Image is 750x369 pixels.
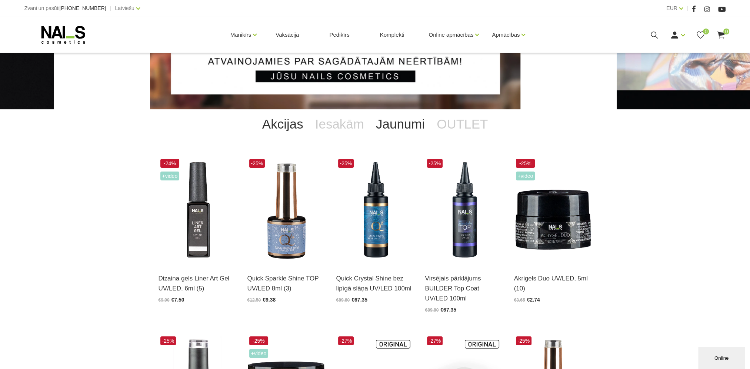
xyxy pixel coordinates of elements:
span: -24% [160,159,180,168]
a: Apmācības [492,20,520,50]
span: €3.65 [514,297,525,303]
img: Liner Art Gel - UV/LED dizaina gels smalku, vienmērīgu, pigmentētu līniju zīmēšanai. Lielisks pal... [159,157,236,264]
span: €9.38 [263,297,276,303]
img: Virsējais pārklājums bez lipīgā slāņa ar mirdzuma efektu.Pieejami 3 veidi:* Starlight - ar smalkā... [247,157,325,264]
a: Komplekti [374,17,410,53]
span: €89.80 [336,297,350,303]
span: €67.35 [351,297,367,303]
a: Akcijas [256,109,309,139]
span: -25% [427,159,443,168]
a: Jaunumi [370,109,431,139]
span: -25% [249,159,265,168]
span: +Video [160,172,180,180]
a: Quick Crystal Shine bez lipīgā slāņa UV/LED 100ml [336,273,414,293]
a: Latviešu [115,4,134,13]
img: Virsējais pārklājums bez lipīgā slāņa un UV zilā pārklājuma. Nodrošina izcilu spīdumu manikīram l... [336,157,414,264]
span: €89.80 [425,307,439,313]
a: Vaksācija [270,17,305,53]
span: €67.35 [440,307,456,313]
span: -25% [338,159,354,168]
span: -25% [160,336,176,345]
span: -25% [516,159,535,168]
a: Quick Sparkle Shine TOP UV/LED 8ml (3) [247,273,325,293]
a: 0 [696,30,705,40]
span: €7.50 [171,297,184,303]
div: Zvani un pasūti [24,4,106,13]
span: 0 [703,29,709,34]
span: -27% [338,336,354,345]
span: -25% [516,336,532,345]
span: -27% [427,336,443,345]
a: OUTLET [431,109,494,139]
a: Akrigels Duo UV/LED, 5ml (10) [514,273,592,293]
img: Builder Top virsējais pārklājums bez lipīgā slāņa gēllakas/gēla pārklājuma izlīdzināšanai un nost... [425,157,503,264]
span: +Video [516,172,535,180]
a: Pedikīrs [323,17,355,53]
span: -25% [249,336,269,345]
span: €2.74 [527,297,540,303]
span: €12.50 [247,297,261,303]
a: Iesakām [309,109,370,139]
a: EUR [666,4,677,13]
span: +Video [249,349,269,358]
a: Online apmācības [429,20,473,50]
a: Virsējais pārklājums BUILDER Top Coat UV/LED 100ml [425,273,503,304]
span: | [687,4,688,13]
a: 0 [716,30,726,40]
span: | [110,4,111,13]
a: [PHONE_NUMBER] [60,6,106,11]
a: Dizaina gels Liner Art Gel UV/LED, 6ml (5) [159,273,236,293]
a: Manikīrs [230,20,251,50]
iframe: chat widget [698,345,746,369]
span: 0 [723,29,729,34]
img: Kas ir AKRIGELS “DUO GEL” un kādas problēmas tas risina?• Tas apvieno ērti modelējamā akrigela un... [514,157,592,264]
span: [PHONE_NUMBER] [60,5,106,11]
span: €9.90 [159,297,170,303]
